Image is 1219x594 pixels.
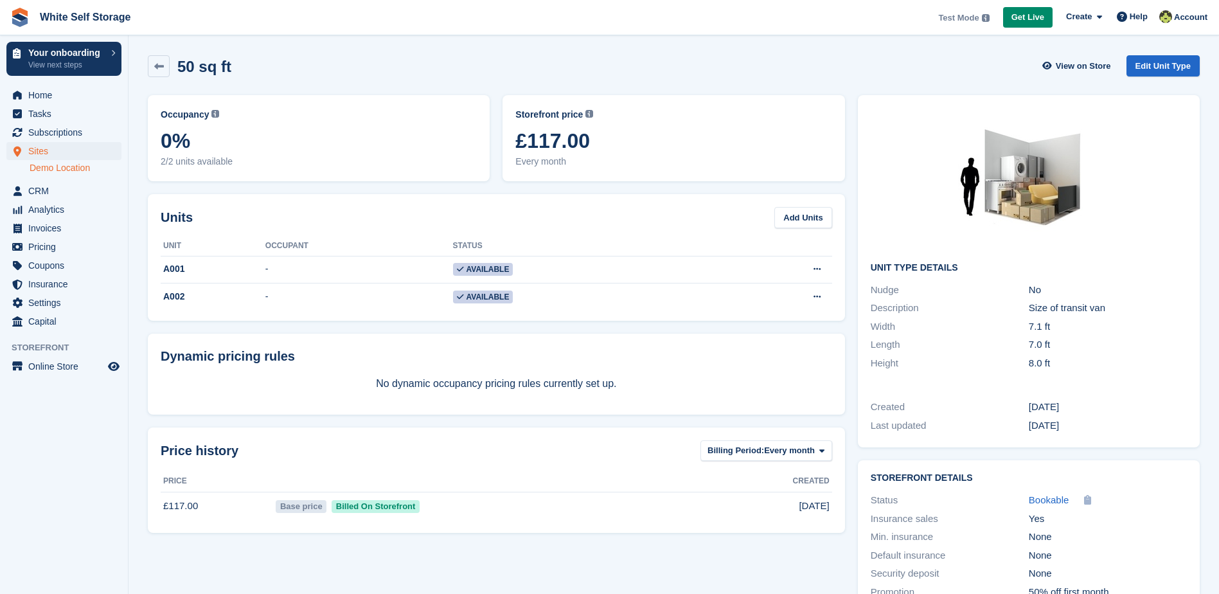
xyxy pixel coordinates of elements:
span: Get Live [1011,11,1044,24]
a: menu [6,294,121,312]
span: View on Store [1056,60,1111,73]
span: Available [453,263,513,276]
img: 50.jpg [932,108,1125,253]
div: None [1029,566,1187,581]
div: A001 [161,262,265,276]
div: [DATE] [1029,419,1187,433]
a: Demo Location [30,162,121,174]
td: - [265,256,453,283]
button: Billing Period: Every month [700,440,832,462]
a: menu [6,86,121,104]
div: Width [871,319,1029,334]
p: Your onboarding [28,48,105,57]
div: Nudge [871,283,1029,298]
div: 8.0 ft [1029,356,1187,371]
h2: Storefront Details [871,473,1187,483]
a: menu [6,142,121,160]
a: Preview store [106,359,121,374]
span: Help [1130,10,1148,23]
div: No [1029,283,1187,298]
span: Create [1066,10,1092,23]
span: Sites [28,142,105,160]
div: None [1029,530,1187,544]
a: menu [6,105,121,123]
img: Jay White [1159,10,1172,23]
th: Price [161,471,273,492]
a: Your onboarding View next steps [6,42,121,76]
p: No dynamic occupancy pricing rules currently set up. [161,376,832,392]
div: [DATE] [1029,400,1187,415]
span: [DATE] [799,499,829,514]
span: Tasks [28,105,105,123]
div: Last updated [871,419,1029,433]
span: Created [793,475,830,487]
td: £117.00 [161,492,273,520]
span: Pricing [28,238,105,256]
span: Storefront [12,341,128,354]
div: Insurance sales [871,512,1029,526]
span: Capital [28,312,105,330]
span: Test Mode [938,12,979,24]
div: A002 [161,290,265,303]
img: icon-info-grey-7440780725fd019a000dd9b08b2336e03edf1995a4989e88bcd33f0948082b44.svg [982,14,990,22]
span: Insurance [28,275,105,293]
div: None [1029,548,1187,563]
th: Occupant [265,236,453,256]
span: Home [28,86,105,104]
span: 0% [161,129,477,152]
span: Account [1174,11,1207,24]
span: Price history [161,441,238,460]
a: Get Live [1003,7,1053,28]
a: menu [6,238,121,256]
span: Base price [276,500,326,513]
div: Description [871,301,1029,316]
a: Add Units [774,207,832,228]
div: 7.0 ft [1029,337,1187,352]
span: Storefront price [515,108,583,122]
a: menu [6,219,121,237]
div: Yes [1029,512,1187,526]
div: Created [871,400,1029,415]
a: menu [6,123,121,141]
img: icon-info-grey-7440780725fd019a000dd9b08b2336e03edf1995a4989e88bcd33f0948082b44.svg [211,110,219,118]
div: Min. insurance [871,530,1029,544]
a: menu [6,182,121,200]
span: Every month [515,155,832,168]
h2: 50 sq ft [177,58,231,75]
span: Invoices [28,219,105,237]
img: stora-icon-8386f47178a22dfd0bd8f6a31ec36ba5ce8667c1dd55bd0f319d3a0aa187defe.svg [10,8,30,27]
a: Bookable [1029,493,1069,508]
div: Dynamic pricing rules [161,346,832,366]
a: Edit Unit Type [1126,55,1200,76]
a: menu [6,256,121,274]
td: - [265,283,453,310]
a: View on Store [1041,55,1116,76]
th: Status [453,236,715,256]
span: £117.00 [515,129,832,152]
span: Online Store [28,357,105,375]
span: Billed On Storefront [332,500,420,513]
h2: Units [161,208,193,227]
div: Status [871,493,1029,508]
a: menu [6,201,121,219]
div: 7.1 ft [1029,319,1187,334]
p: View next steps [28,59,105,71]
span: Coupons [28,256,105,274]
span: Available [453,291,513,303]
span: Analytics [28,201,105,219]
div: Size of transit van [1029,301,1187,316]
div: Default insurance [871,548,1029,563]
a: White Self Storage [35,6,136,28]
a: menu [6,357,121,375]
span: CRM [28,182,105,200]
span: 2/2 units available [161,155,477,168]
div: Length [871,337,1029,352]
th: Unit [161,236,265,256]
img: icon-info-grey-7440780725fd019a000dd9b08b2336e03edf1995a4989e88bcd33f0948082b44.svg [585,110,593,118]
a: menu [6,312,121,330]
span: Billing Period: [707,444,764,457]
h2: Unit Type details [871,263,1187,273]
span: Every month [764,444,815,457]
span: Subscriptions [28,123,105,141]
span: Settings [28,294,105,312]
